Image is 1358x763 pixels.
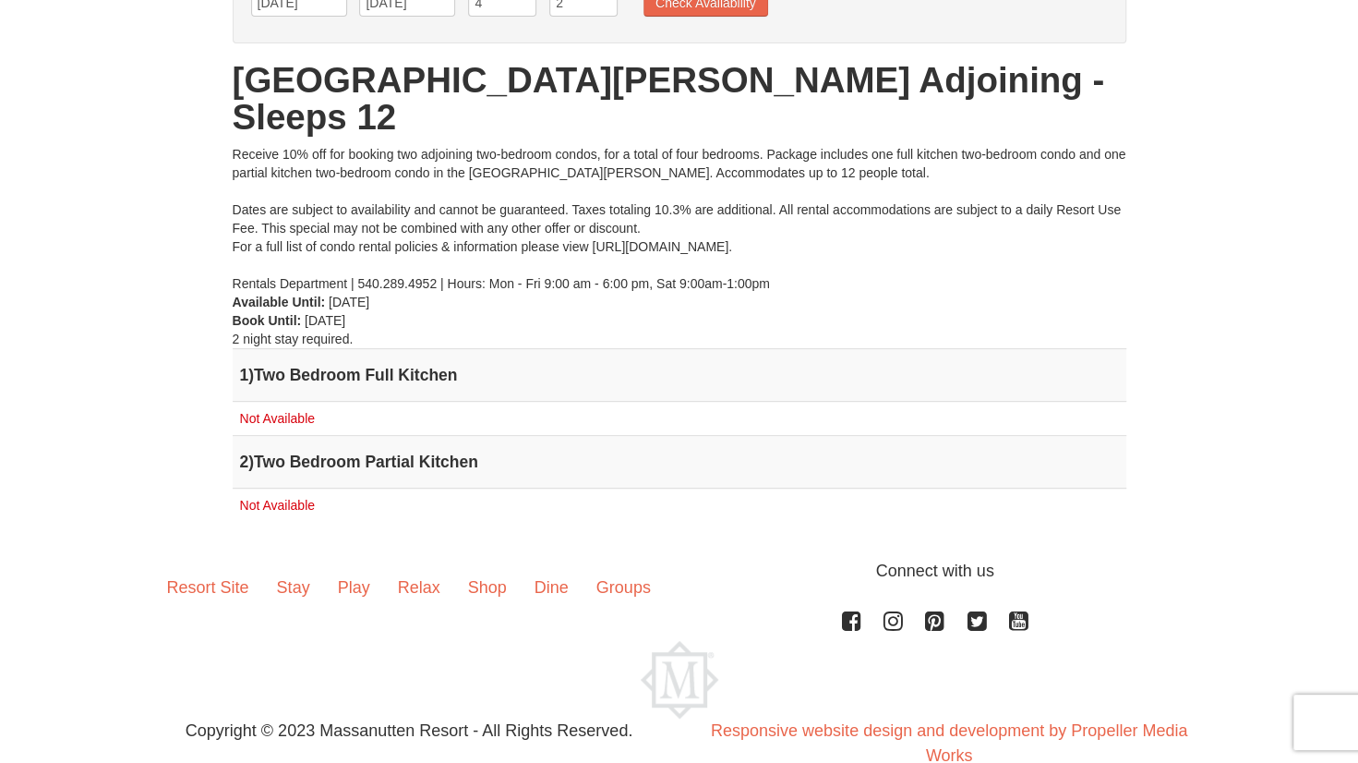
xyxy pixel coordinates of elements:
[583,559,665,616] a: Groups
[233,295,326,309] strong: Available Until:
[248,366,254,384] span: )
[384,559,454,616] a: Relax
[263,559,324,616] a: Stay
[233,62,1126,136] h1: [GEOGRAPHIC_DATA][PERSON_NAME] Adjoining - Sleeps 12
[153,559,1206,584] p: Connect with us
[240,453,1119,471] h4: 2 Two Bedroom Partial Kitchen
[240,411,315,426] span: Not Available
[233,332,354,346] span: 2 night stay required.
[240,366,1119,384] h4: 1 Two Bedroom Full Kitchen
[324,559,384,616] a: Play
[521,559,583,616] a: Dine
[139,719,679,744] p: Copyright © 2023 Massanutten Resort - All Rights Reserved.
[153,559,263,616] a: Resort Site
[248,453,254,471] span: )
[329,295,369,309] span: [DATE]
[305,313,345,328] span: [DATE]
[233,145,1126,293] div: Receive 10% off for booking two adjoining two-bedroom condos, for a total of four bedrooms. Packa...
[240,498,315,513] span: Not Available
[641,641,718,719] img: Massanutten Resort Logo
[454,559,521,616] a: Shop
[233,313,302,328] strong: Book Until:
